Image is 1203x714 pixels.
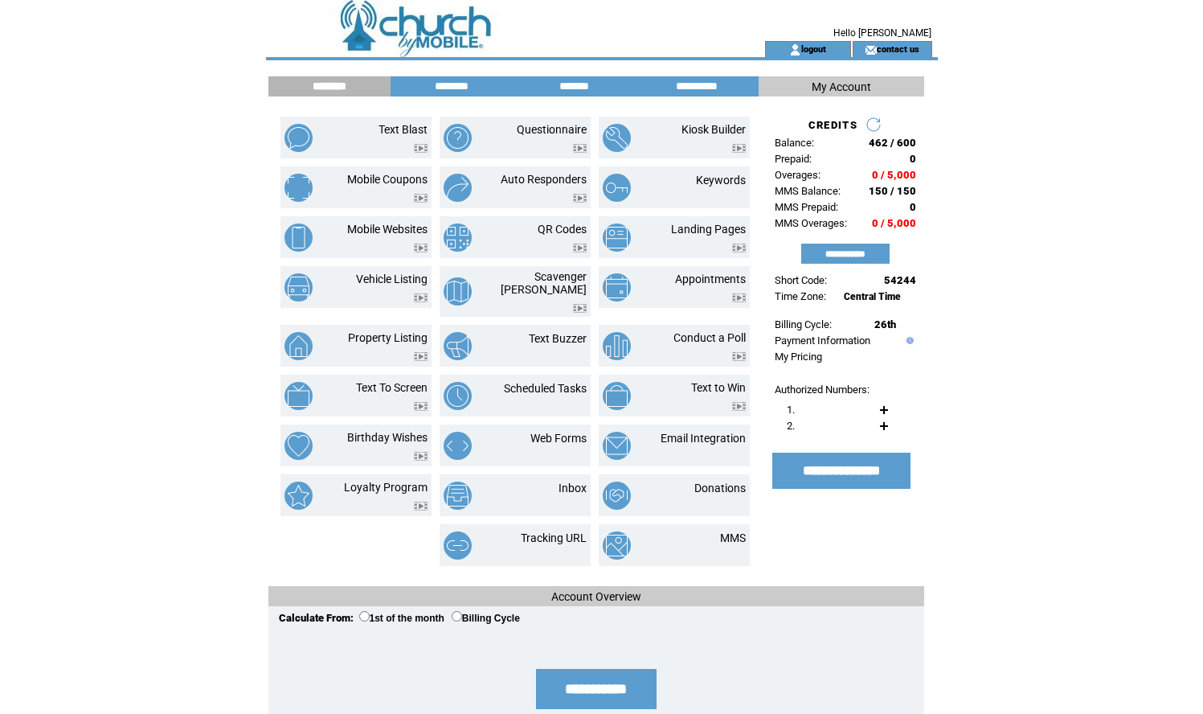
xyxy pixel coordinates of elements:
img: mobile-websites.png [284,224,313,252]
a: Scheduled Tasks [504,382,587,395]
a: logout [801,43,826,54]
img: keywords.png [603,174,631,202]
img: donations.png [603,482,631,510]
img: video.png [414,352,428,361]
span: Central Time [844,291,901,302]
a: Property Listing [348,331,428,344]
img: video.png [414,194,428,203]
span: Short Code: [775,274,827,286]
img: text-blast.png [284,124,313,152]
span: 1. [787,404,795,416]
span: Overages: [775,169,820,181]
label: 1st of the month [359,613,444,624]
a: Email Integration [661,432,746,445]
img: scheduled-tasks.png [444,382,472,410]
img: video.png [573,244,587,252]
img: video.png [732,144,746,153]
img: vehicle-listing.png [284,273,313,302]
a: Mobile Coupons [347,173,428,186]
span: 0 [910,153,916,165]
a: Text Buzzer [529,332,587,345]
span: My Account [812,80,871,93]
a: Landing Pages [671,223,746,236]
a: Donations [694,482,746,494]
a: Scavenger [PERSON_NAME] [501,270,587,296]
a: QR Codes [538,223,587,236]
span: Balance: [775,137,814,149]
img: text-to-win.png [603,382,631,410]
input: Billing Cycle [452,611,462,622]
a: Tracking URL [521,531,587,544]
a: Inbox [559,482,587,494]
img: email-integration.png [603,432,631,460]
span: 0 / 5,000 [872,217,916,229]
a: Loyalty Program [344,481,428,494]
img: video.png [732,352,746,361]
span: 150 / 150 [869,185,916,197]
img: inbox.png [444,482,472,510]
a: Keywords [696,174,746,187]
span: 26th [874,318,896,330]
a: Mobile Websites [347,223,428,236]
img: kiosk-builder.png [603,124,631,152]
img: video.png [414,452,428,461]
img: appointments.png [603,273,631,302]
img: conduct-a-poll.png [603,332,631,360]
img: questionnaire.png [444,124,472,152]
input: 1st of the month [359,611,370,622]
a: Kiosk Builder [681,123,746,136]
a: MMS [720,531,746,544]
a: Text To Screen [356,381,428,394]
a: Questionnaire [517,123,587,136]
span: 2. [787,420,795,432]
span: MMS Overages: [775,217,847,229]
img: mobile-coupons.png [284,174,313,202]
img: video.png [414,402,428,411]
span: Hello [PERSON_NAME] [833,27,931,39]
img: video.png [732,402,746,411]
a: Conduct a Poll [673,331,746,344]
span: Calculate From: [279,612,354,624]
img: landing-pages.png [603,224,631,252]
span: 462 / 600 [869,137,916,149]
img: birthday-wishes.png [284,432,313,460]
span: Account Overview [551,590,641,603]
img: auto-responders.png [444,174,472,202]
a: Payment Information [775,334,870,347]
img: video.png [732,293,746,302]
span: 0 [910,201,916,213]
img: scavenger-hunt.png [444,277,472,306]
img: video.png [414,244,428,252]
span: Billing Cycle: [775,318,832,330]
span: MMS Balance: [775,185,841,197]
a: Web Forms [530,432,587,445]
a: My Pricing [775,351,822,363]
img: video.png [732,244,746,252]
img: help.gif [902,337,914,344]
span: Authorized Numbers: [775,384,870,396]
img: property-listing.png [284,332,313,360]
span: 0 / 5,000 [872,169,916,181]
img: contact_us_icon.gif [865,43,877,56]
img: tracking-url.png [444,531,472,560]
span: CREDITS [808,119,857,131]
img: text-buzzer.png [444,332,472,360]
img: account_icon.gif [789,43,801,56]
img: video.png [573,194,587,203]
span: MMS Prepaid: [775,201,838,213]
a: Birthday Wishes [347,431,428,444]
img: video.png [573,144,587,153]
a: Vehicle Listing [356,273,428,285]
img: qr-codes.png [444,224,472,252]
a: Text to Win [691,381,746,394]
a: Text Blast [378,123,428,136]
img: video.png [573,304,587,313]
span: 54244 [884,274,916,286]
img: loyalty-program.png [284,482,313,510]
img: web-forms.png [444,432,472,460]
img: video.png [414,144,428,153]
label: Billing Cycle [452,613,520,624]
img: mms.png [603,531,631,560]
span: Prepaid: [775,153,812,165]
img: video.png [414,502,428,511]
